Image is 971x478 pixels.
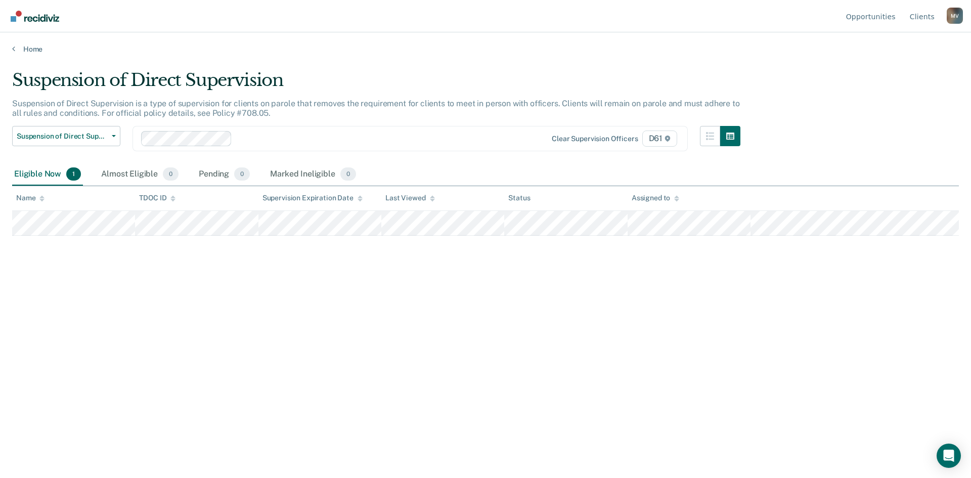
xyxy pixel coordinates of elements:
[139,194,175,202] div: TDOC ID
[234,167,250,181] span: 0
[12,99,740,118] p: Suspension of Direct Supervision is a type of supervision for clients on parole that removes the ...
[12,70,740,99] div: Suspension of Direct Supervision
[632,194,679,202] div: Assigned to
[340,167,356,181] span: 0
[16,194,45,202] div: Name
[12,45,959,54] a: Home
[99,163,181,186] div: Almost Eligible0
[66,167,81,181] span: 1
[552,135,638,143] div: Clear supervision officers
[947,8,963,24] button: Profile dropdown button
[642,131,677,147] span: D61
[17,132,108,141] span: Suspension of Direct Supervision
[268,163,358,186] div: Marked Ineligible0
[937,444,961,468] div: Open Intercom Messenger
[385,194,434,202] div: Last Viewed
[12,126,120,146] button: Suspension of Direct Supervision
[163,167,179,181] span: 0
[11,11,59,22] img: Recidiviz
[508,194,530,202] div: Status
[197,163,252,186] div: Pending0
[262,194,363,202] div: Supervision Expiration Date
[947,8,963,24] div: M V
[12,163,83,186] div: Eligible Now1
